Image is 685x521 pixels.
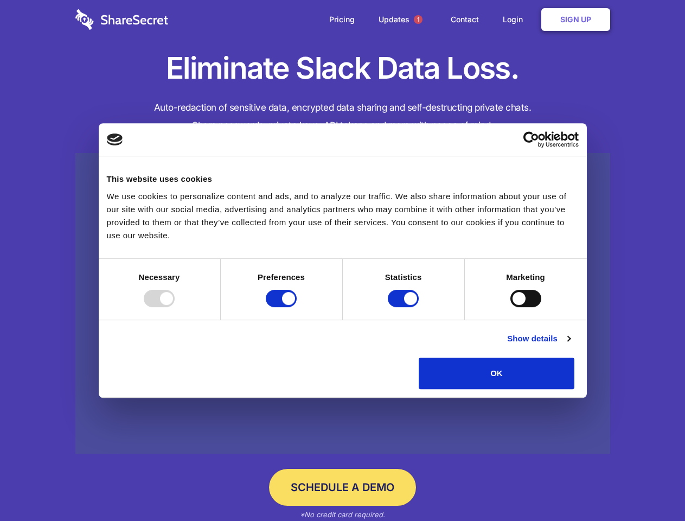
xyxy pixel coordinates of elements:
img: logo-wordmark-white-trans-d4663122ce5f474addd5e946df7df03e33cb6a1c49d2221995e7729f52c070b2.svg [75,9,168,30]
a: Contact [440,3,490,36]
a: Wistia video thumbnail [75,153,610,454]
a: Usercentrics Cookiebot - opens in a new window [484,131,579,148]
h1: Eliminate Slack Data Loss. [75,49,610,88]
a: Pricing [318,3,366,36]
a: Login [492,3,539,36]
div: This website uses cookies [107,173,579,186]
a: Sign Up [541,8,610,31]
button: OK [419,358,574,389]
strong: Preferences [258,272,305,282]
a: Show details [507,332,570,345]
a: Schedule a Demo [269,469,416,506]
div: We use cookies to personalize content and ads, and to analyze our traffic. We also share informat... [107,190,579,242]
strong: Statistics [385,272,422,282]
strong: Marketing [506,272,545,282]
em: *No credit card required. [300,510,385,519]
strong: Necessary [139,272,180,282]
img: logo [107,134,123,145]
h4: Auto-redaction of sensitive data, encrypted data sharing and self-destructing private chats. Shar... [75,99,610,135]
span: 1 [414,15,422,24]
